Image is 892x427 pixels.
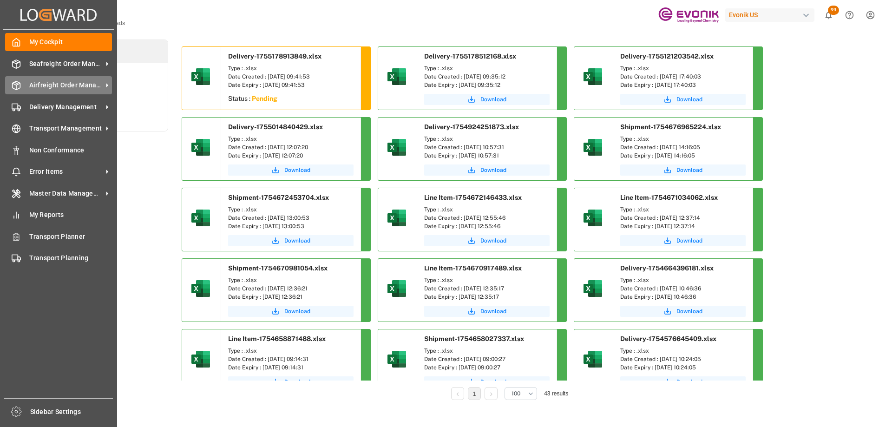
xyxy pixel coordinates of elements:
a: Download [620,306,746,317]
span: Delivery-1755178913849.xlsx [228,53,321,60]
span: My Cockpit [29,37,112,47]
div: Status : [221,92,361,108]
span: Download [676,307,702,315]
img: Evonik-brand-mark-Deep-Purple-RGB.jpeg_1700498283.jpeg [658,7,719,23]
a: Download [620,235,746,246]
div: Date Expiry : [DATE] 17:40:03 [620,81,746,89]
a: My Cockpit [5,33,112,51]
span: Download [284,236,310,245]
img: microsoft-excel-2019--v1.png [190,277,212,300]
span: Delivery-1754924251873.xlsx [424,123,519,131]
div: Date Expiry : [DATE] 10:46:36 [620,293,746,301]
img: microsoft-excel-2019--v1.png [190,136,212,158]
span: Line Item-1754670917489.xlsx [424,264,522,272]
div: Date Created : [DATE] 14:16:05 [620,143,746,151]
img: microsoft-excel-2019--v1.png [582,348,604,370]
span: 99 [828,6,839,15]
button: Download [424,164,550,176]
span: 43 results [544,390,568,397]
button: Download [228,306,354,317]
button: Download [620,94,746,105]
div: Date Created : [DATE] 09:14:31 [228,355,354,363]
a: 1 [473,391,476,397]
span: Delivery-1755178512168.xlsx [424,53,516,60]
span: Download [480,166,506,174]
div: Type : .xlsx [620,347,746,355]
span: Sidebar Settings [30,407,113,417]
div: Date Expiry : [DATE] 10:24:05 [620,363,746,372]
span: Download [676,166,702,174]
span: Non Conformance [29,145,112,155]
span: Shipment-1754672453704.xlsx [228,194,329,201]
span: Delivery-1755121203542.xlsx [620,53,714,60]
span: Download [284,378,310,386]
button: Download [620,376,746,388]
div: Date Created : [DATE] 10:24:05 [620,355,746,363]
span: Download [676,378,702,386]
div: Date Expiry : [DATE] 12:37:14 [620,222,746,230]
span: Error Items [29,167,103,177]
img: microsoft-excel-2019--v1.png [386,136,408,158]
span: Download [480,307,506,315]
div: Date Expiry : [DATE] 09:00:27 [424,363,550,372]
img: microsoft-excel-2019--v1.png [190,66,212,88]
div: Date Expiry : [DATE] 13:00:53 [228,222,354,230]
img: microsoft-excel-2019--v1.png [386,207,408,229]
div: Date Expiry : [DATE] 12:55:46 [424,222,550,230]
a: Download [424,94,550,105]
button: Download [620,164,746,176]
img: microsoft-excel-2019--v1.png [386,66,408,88]
img: microsoft-excel-2019--v1.png [582,136,604,158]
button: Help Center [839,5,860,26]
span: Airfreight Order Management [29,80,103,90]
div: Type : .xlsx [228,64,354,72]
span: Download [676,95,702,104]
div: Type : .xlsx [620,205,746,214]
button: show 99 new notifications [818,5,839,26]
div: Type : .xlsx [620,64,746,72]
sapn: Pending [252,95,277,102]
span: Line Item-1754658871488.xlsx [228,335,326,342]
span: Transport Planning [29,253,112,263]
li: Previous Page [451,387,464,400]
span: Delivery-1754576645409.xlsx [620,335,716,342]
div: Date Expiry : [DATE] 14:16:05 [620,151,746,160]
div: Date Expiry : [DATE] 09:41:53 [228,81,354,89]
span: Delivery-1754664396181.xlsx [620,264,714,272]
a: Download [228,235,354,246]
button: Evonik US [725,6,818,24]
div: Type : .xlsx [424,276,550,284]
span: Seafreight Order Management [29,59,103,69]
div: Date Created : [DATE] 12:37:14 [620,214,746,222]
span: 100 [512,389,520,398]
div: Date Expiry : [DATE] 12:35:17 [424,293,550,301]
div: Date Created : [DATE] 12:07:20 [228,143,354,151]
div: Type : .xlsx [424,347,550,355]
div: Type : .xlsx [228,135,354,143]
button: Download [228,164,354,176]
span: My Reports [29,210,112,220]
span: Shipment-1754670981054.xlsx [228,264,328,272]
button: Download [228,376,354,388]
div: Date Created : [DATE] 12:36:21 [228,284,354,293]
span: Shipment-1754658027337.xlsx [424,335,524,342]
img: microsoft-excel-2019--v1.png [582,66,604,88]
button: Download [424,235,550,246]
div: Type : .xlsx [228,347,354,355]
div: Date Created : [DATE] 09:41:53 [228,72,354,81]
span: Transport Planner [29,232,112,242]
div: Type : .xlsx [228,276,354,284]
button: Download [424,376,550,388]
span: Download [480,236,506,245]
span: Delivery Management [29,102,103,112]
li: 1 [468,387,481,400]
div: Evonik US [725,8,814,22]
div: Date Expiry : [DATE] 09:35:12 [424,81,550,89]
img: microsoft-excel-2019--v1.png [582,277,604,300]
